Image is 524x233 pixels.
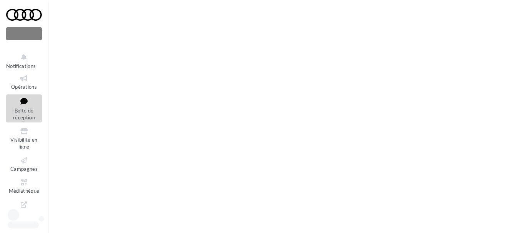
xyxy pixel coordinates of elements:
[6,63,36,69] span: Notifications
[6,73,42,91] a: Opérations
[6,177,42,195] a: Médiathèque
[9,188,40,194] span: Médiathèque
[6,27,42,40] div: Nouvelle campagne
[6,126,42,152] a: Visibilité en ligne
[10,137,37,150] span: Visibilité en ligne
[11,84,37,90] span: Opérations
[13,107,35,121] span: Boîte de réception
[6,199,42,232] a: PLV et print personnalisable
[10,166,38,172] span: Campagnes
[6,94,42,122] a: Boîte de réception
[6,155,42,174] a: Campagnes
